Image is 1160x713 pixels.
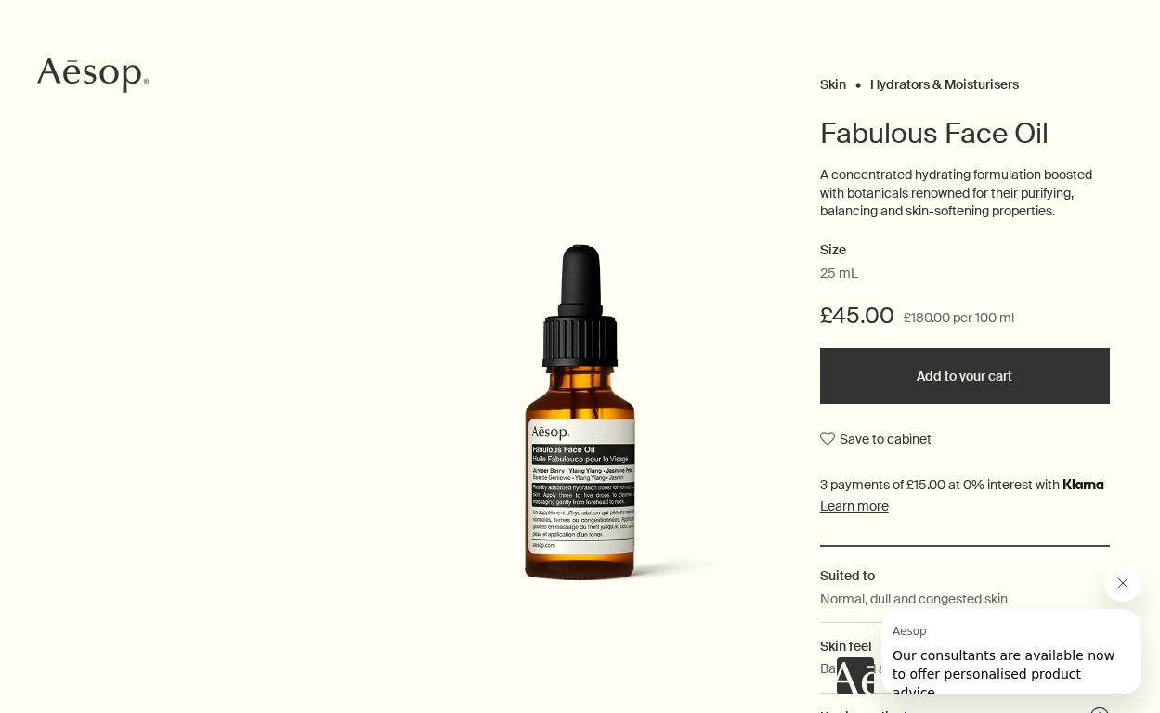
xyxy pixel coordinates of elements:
img: Fabulous Face Oil with pipette [386,243,773,621]
span: £180.00 per 100 ml [904,307,1014,330]
iframe: no content [837,657,874,694]
p: Balanced and replenished with a smooth finish [820,658,1091,679]
button: Save to cabinet [820,422,932,456]
svg: Aesop [37,57,149,94]
span: £45.00 [820,301,894,331]
a: Hydrators & Moisturisers [870,76,1019,84]
iframe: Close message from Aesop [1104,564,1141,602]
h1: Fabulous Face Oil [820,115,1110,152]
span: Our consultants are available now to offer personalised product advice. [11,39,233,91]
p: A concentrated hydrating formulation boosted with botanicals renowned for their purifying, balanc... [820,166,1110,221]
a: Aesop [33,52,153,103]
div: Aesop says "Our consultants are available now to offer personalised product advice.". Open messag... [837,564,1141,694]
h2: Suited to [820,565,1110,586]
iframe: Message from Aesop [881,609,1141,694]
a: Skin [820,76,846,84]
button: Add to your cart - £45.00 [820,348,1110,404]
h2: Skin feel [820,636,1110,656]
h2: Size [820,240,1110,262]
span: 25 mL [820,265,858,283]
p: Normal, dull and congested skin [820,589,1008,609]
